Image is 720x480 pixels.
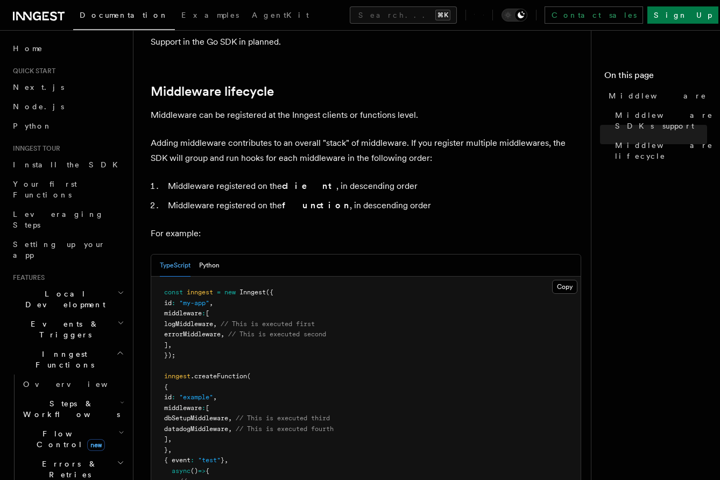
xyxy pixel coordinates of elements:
[164,393,172,401] span: id
[19,458,117,480] span: Errors & Retries
[151,84,274,99] a: Middleware lifecycle
[217,288,221,296] span: =
[164,404,202,412] span: middleware
[181,11,239,19] span: Examples
[228,425,232,433] span: ,
[206,467,209,475] span: {
[213,320,217,328] span: ,
[199,255,220,277] button: Python
[615,140,713,161] span: Middleware lifecycle
[9,288,117,310] span: Local Development
[164,456,190,464] span: { event
[87,439,105,451] span: new
[9,174,126,204] a: Your first Functions
[604,69,707,86] h4: On this page
[19,375,126,394] a: Overview
[165,179,581,194] li: Middleware registered on the , in descending order
[23,380,134,389] span: Overview
[611,105,707,136] a: Middleware SDKs support
[19,424,126,454] button: Flow Controlnew
[13,43,43,54] span: Home
[228,330,326,338] span: // This is executed second
[164,288,183,296] span: const
[552,280,577,294] button: Copy
[9,116,126,136] a: Python
[168,435,172,443] span: ,
[206,309,209,317] span: [
[19,398,120,420] span: Steps & Workflows
[80,11,168,19] span: Documentation
[282,200,350,210] strong: function
[9,319,117,340] span: Events & Triggers
[190,456,194,464] span: :
[282,181,336,191] strong: client
[221,320,315,328] span: // This is executed first
[164,330,221,338] span: errorMiddleware
[19,428,118,450] span: Flow Control
[221,456,224,464] span: }
[604,86,707,105] a: Middleware
[611,136,707,166] a: Middleware lifecycle
[151,34,581,50] p: Support in the Go SDK in planned.
[164,341,168,349] span: ]
[164,446,168,454] span: }
[13,210,104,229] span: Leveraging Steps
[615,110,713,131] span: Middleware SDKs support
[164,351,175,359] span: });
[245,3,315,29] a: AgentKit
[9,349,116,370] span: Inngest Functions
[502,9,527,22] button: Toggle dark mode
[172,299,175,307] span: :
[252,11,309,19] span: AgentKit
[9,67,55,75] span: Quick start
[9,77,126,97] a: Next.js
[545,6,643,24] a: Contact sales
[165,198,581,213] li: Middleware registered on the , in descending order
[213,393,217,401] span: ,
[609,90,707,101] span: Middleware
[151,108,581,123] p: Middleware can be registered at the Inngest clients or functions level.
[19,394,126,424] button: Steps & Workflows
[198,467,206,475] span: =>
[151,136,581,166] p: Adding middleware contributes to an overall "stack" of middleware. If you register multiple middl...
[164,299,172,307] span: id
[647,6,718,24] a: Sign Up
[168,341,172,349] span: ,
[9,284,126,314] button: Local Development
[228,414,232,422] span: ,
[13,160,124,169] span: Install the SDK
[13,240,105,259] span: Setting up your app
[179,299,209,307] span: "my-app"
[224,288,236,296] span: new
[9,235,126,265] a: Setting up your app
[9,273,45,282] span: Features
[13,180,77,199] span: Your first Functions
[190,372,247,380] span: .createFunction
[202,309,206,317] span: :
[187,288,213,296] span: inngest
[13,102,64,111] span: Node.js
[202,404,206,412] span: :
[9,204,126,235] a: Leveraging Steps
[164,320,213,328] span: logMiddleware
[172,467,190,475] span: async
[9,344,126,375] button: Inngest Functions
[164,425,228,433] span: datadogMiddleware
[164,372,190,380] span: inngest
[221,330,224,338] span: ,
[350,6,457,24] button: Search...⌘K
[9,97,126,116] a: Node.js
[190,467,198,475] span: ()
[164,435,168,443] span: ]
[175,3,245,29] a: Examples
[9,144,60,153] span: Inngest tour
[266,288,273,296] span: ({
[172,393,175,401] span: :
[9,155,126,174] a: Install the SDK
[160,255,190,277] button: TypeScript
[236,425,334,433] span: // This is executed fourth
[9,39,126,58] a: Home
[206,404,209,412] span: [
[224,456,228,464] span: ,
[9,314,126,344] button: Events & Triggers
